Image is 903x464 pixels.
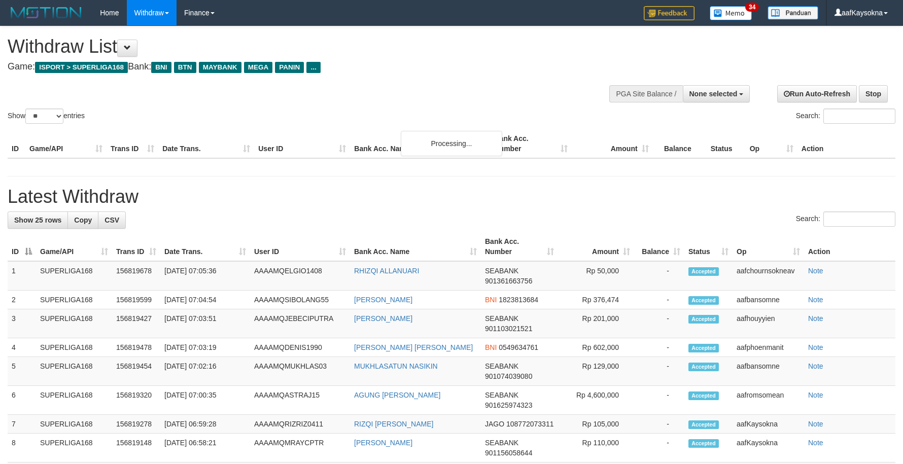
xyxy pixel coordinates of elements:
div: PGA Site Balance / [609,85,682,102]
span: Copy 901156058644 to clipboard [485,449,532,457]
td: aafKaysokna [733,415,804,434]
th: Trans ID [107,129,158,158]
td: 156819278 [112,415,160,434]
td: 156819148 [112,434,160,462]
td: 4 [8,338,36,357]
span: Copy 901103021521 to clipboard [485,325,532,333]
img: panduan.png [768,6,818,20]
td: Rp 105,000 [558,415,634,434]
th: Game/API [25,129,107,158]
a: Note [808,420,823,428]
td: aafbansomne [733,357,804,386]
h4: Game: Bank: [8,62,592,72]
th: Date Trans.: activate to sort column ascending [160,232,250,261]
span: Accepted [688,344,719,352]
td: SUPERLIGA168 [36,386,112,415]
span: Accepted [688,363,719,371]
th: ID: activate to sort column descending [8,232,36,261]
th: Bank Acc. Number: activate to sort column ascending [481,232,558,261]
a: RIZQI [PERSON_NAME] [354,420,433,428]
span: Copy 0549634761 to clipboard [499,343,538,351]
span: 34 [745,3,759,12]
td: aafKaysokna [733,434,804,462]
th: Game/API: activate to sort column ascending [36,232,112,261]
a: [PERSON_NAME] [354,314,412,323]
span: Copy 901361663756 to clipboard [485,277,532,285]
th: Status: activate to sort column ascending [684,232,733,261]
a: [PERSON_NAME] [354,296,412,304]
label: Search: [796,211,895,227]
span: ISPORT > SUPERLIGA168 [35,62,128,73]
span: SEABANK [485,439,518,447]
td: - [634,434,684,462]
td: Rp 201,000 [558,309,634,338]
th: ID [8,129,25,158]
a: Run Auto-Refresh [777,85,857,102]
a: Note [808,296,823,304]
th: Bank Acc. Name: activate to sort column ascending [350,232,481,261]
a: RHIZQI ALLANUARI [354,267,419,275]
span: Copy 1823813684 to clipboard [499,296,538,304]
td: AAAAMQELGIO1408 [250,261,350,291]
span: Copy [74,216,92,224]
td: AAAAMQASTRAJ15 [250,386,350,415]
th: Op: activate to sort column ascending [733,232,804,261]
span: BNI [151,62,171,73]
th: Bank Acc. Number [490,129,571,158]
a: Stop [859,85,888,102]
td: Rp 602,000 [558,338,634,357]
a: Copy [67,211,98,229]
span: CSV [105,216,119,224]
th: Balance [653,129,707,158]
input: Search: [823,109,895,124]
td: SUPERLIGA168 [36,357,112,386]
a: Note [808,343,823,351]
td: Rp 376,474 [558,291,634,309]
th: Date Trans. [158,129,254,158]
a: [PERSON_NAME] [354,439,412,447]
td: 156819454 [112,357,160,386]
span: PANIN [275,62,304,73]
span: Show 25 rows [14,216,61,224]
span: BNI [485,296,497,304]
span: BNI [485,343,497,351]
td: Rp 50,000 [558,261,634,291]
select: Showentries [25,109,63,124]
td: aafbansomne [733,291,804,309]
td: - [634,261,684,291]
span: Accepted [688,439,719,448]
th: Action [804,232,895,261]
span: None selected [689,90,738,98]
a: Note [808,314,823,323]
a: Note [808,439,823,447]
th: Balance: activate to sort column ascending [634,232,684,261]
a: CSV [98,211,126,229]
h1: Withdraw List [8,37,592,57]
th: User ID: activate to sort column ascending [250,232,350,261]
td: AAAAMQDENIS1990 [250,338,350,357]
label: Search: [796,109,895,124]
span: Copy 108772073311 to clipboard [506,420,553,428]
span: SEABANK [485,391,518,399]
td: 2 [8,291,36,309]
td: [DATE] 07:00:35 [160,386,250,415]
td: - [634,309,684,338]
span: Accepted [688,296,719,305]
a: Note [808,391,823,399]
span: SEABANK [485,362,518,370]
th: Trans ID: activate to sort column ascending [112,232,160,261]
div: Processing... [401,131,502,156]
td: [DATE] 07:05:36 [160,261,250,291]
img: MOTION_logo.png [8,5,85,20]
td: 156819320 [112,386,160,415]
td: 156819427 [112,309,160,338]
th: Status [707,129,746,158]
span: Accepted [688,391,719,400]
h1: Latest Withdraw [8,187,895,207]
td: - [634,357,684,386]
td: - [634,291,684,309]
span: SEABANK [485,314,518,323]
td: SUPERLIGA168 [36,415,112,434]
th: Bank Acc. Name [350,129,490,158]
td: aafchournsokneav [733,261,804,291]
